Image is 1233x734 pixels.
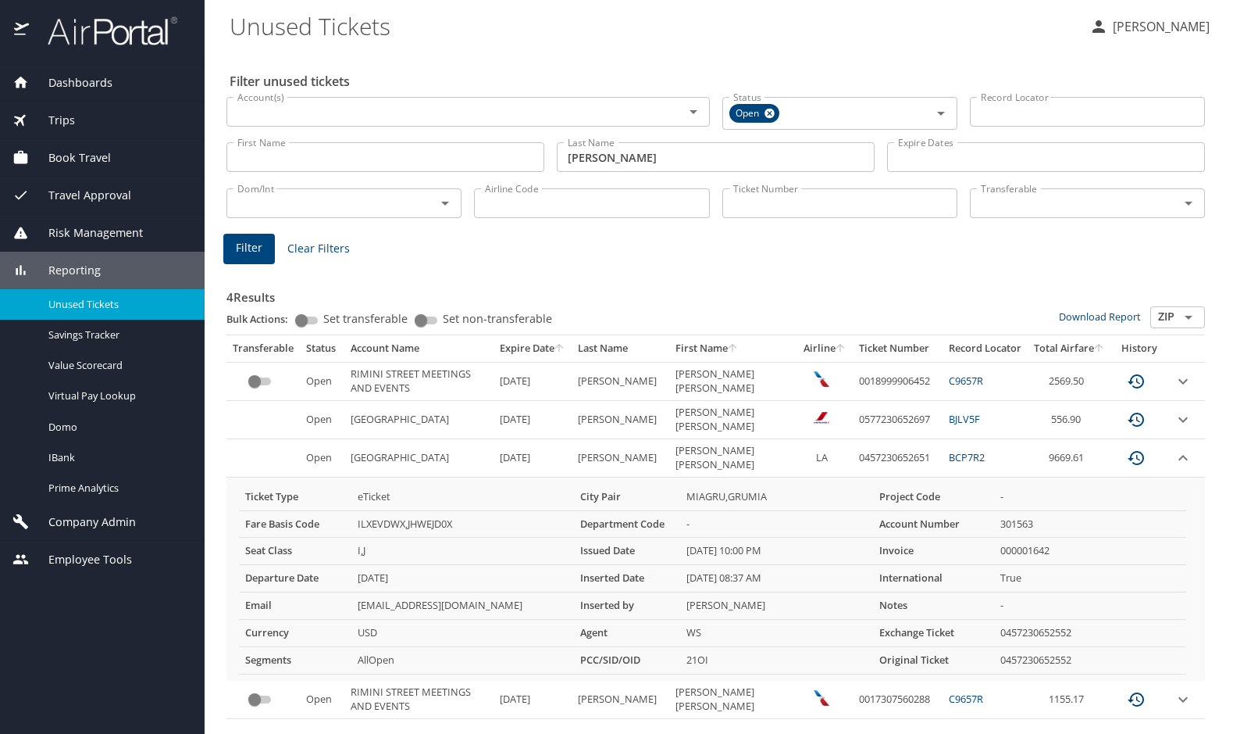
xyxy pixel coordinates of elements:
th: Project Code [873,484,993,510]
th: Segments [239,647,351,675]
th: Notes [873,593,993,620]
th: Account Number [873,510,993,538]
td: [PERSON_NAME] [PERSON_NAME] [669,681,797,719]
a: Download Report [1059,310,1141,324]
button: Filter [223,234,275,264]
td: [PERSON_NAME] [572,401,669,439]
span: Value Scorecard [48,358,186,373]
button: Open [434,192,456,214]
td: [GEOGRAPHIC_DATA] [344,401,494,439]
img: American Airlines [814,690,829,706]
td: 9669.61 [1028,439,1111,478]
th: Ticket Type [239,484,351,510]
td: - [994,593,1186,620]
span: Dashboards [29,74,112,91]
th: Expire Date [494,335,572,362]
table: more info about unused tickets [239,484,1186,675]
a: BJLV5F [949,412,980,426]
button: Clear Filters [281,235,356,263]
button: expand row [1174,372,1192,391]
span: Savings Tracker [48,328,186,342]
td: True [994,565,1186,593]
td: eTicket [351,484,574,510]
td: [PERSON_NAME] [PERSON_NAME] [669,439,797,478]
td: [EMAIL_ADDRESS][DOMAIN_NAME] [351,593,574,620]
th: Agent [574,620,680,647]
td: WS [680,620,873,647]
span: Filter [236,238,262,258]
a: C9657R [949,692,983,706]
td: 21OI [680,647,873,675]
span: Set transferable [323,313,408,324]
td: [PERSON_NAME] [572,439,669,478]
p: [PERSON_NAME] [1108,17,1210,36]
button: sort [1094,344,1105,354]
th: Issued Date [574,538,680,565]
a: C9657R [949,374,983,388]
th: Department Code [574,510,680,538]
td: Open [300,362,344,400]
td: [PERSON_NAME] [PERSON_NAME] [669,401,797,439]
th: Last Name [572,335,669,362]
button: expand row [1174,410,1192,429]
td: Open [300,439,344,478]
td: [PERSON_NAME] [PERSON_NAME] [669,362,797,400]
td: RIMINI STREET MEETINGS AND EVENTS [344,681,494,719]
th: Account Name [344,335,494,362]
button: expand row [1174,690,1192,709]
td: [DATE] [494,401,572,439]
td: [GEOGRAPHIC_DATA] [344,439,494,478]
img: icon-airportal.png [14,16,30,46]
td: 0577230652697 [853,401,943,439]
span: Unused Tickets [48,297,186,312]
td: [DATE] 10:00 PM [680,538,873,565]
h1: Unused Tickets [230,2,1077,50]
span: Trips [29,112,75,129]
th: Status [300,335,344,362]
td: 0457230652651 [853,439,943,478]
a: BCP7R2 [949,450,985,464]
td: 0017307560288 [853,681,943,719]
span: Virtual Pay Lookup [48,388,186,403]
span: Company Admin [29,514,136,531]
button: sort [836,344,846,354]
span: IBank [48,450,186,465]
span: Open [729,106,768,122]
td: - [994,484,1186,510]
th: Inserted Date [574,565,680,593]
th: Invoice [873,538,993,565]
h2: Filter unused tickets [230,69,1208,94]
th: Fare Basis Code [239,510,351,538]
span: Set non-transferable [443,313,552,324]
td: USD [351,620,574,647]
button: sort [554,344,565,354]
button: Open [1178,306,1199,328]
span: Employee Tools [29,551,132,568]
td: 556.90 [1028,401,1111,439]
button: expand row [1174,449,1192,467]
th: Total Airfare [1028,335,1111,362]
span: Book Travel [29,149,111,166]
img: American Airlines [814,371,829,387]
td: [DATE] [351,565,574,593]
td: 1155.17 [1028,681,1111,719]
td: [DATE] 08:37 AM [680,565,873,593]
td: I,J [351,538,574,565]
th: History [1111,335,1167,362]
span: Prime Analytics [48,481,186,496]
td: [DATE] [494,439,572,478]
td: [PERSON_NAME] [572,362,669,400]
span: Reporting [29,262,101,279]
td: 0018999906452 [853,362,943,400]
td: [DATE] [494,362,572,400]
td: [PERSON_NAME] [572,681,669,719]
th: Inserted by [574,593,680,620]
span: Clear Filters [287,239,350,259]
td: Open [300,681,344,719]
p: Bulk Actions: [226,312,301,326]
td: [DATE] [494,681,572,719]
td: AllOpen [351,647,574,675]
button: sort [728,344,739,354]
th: Seat Class [239,538,351,565]
th: Email [239,593,351,620]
